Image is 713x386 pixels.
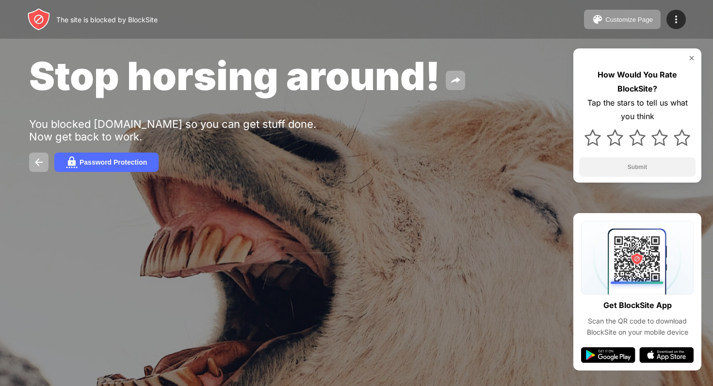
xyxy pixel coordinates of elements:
img: menu-icon.svg [670,14,682,25]
button: Submit [579,157,696,177]
div: Password Protection [80,158,147,166]
img: pallet.svg [592,14,603,25]
div: You blocked [DOMAIN_NAME] so you can get stuff done. Now get back to work. [29,118,329,143]
img: star.svg [629,129,646,146]
img: rate-us-close.svg [688,54,696,62]
img: star.svg [607,129,623,146]
div: Get BlockSite App [603,298,672,312]
button: Customize Page [584,10,661,29]
img: star.svg [674,129,690,146]
div: The site is blocked by BlockSite [56,15,158,24]
img: google-play.svg [581,347,635,363]
button: Password Protection [54,153,159,172]
div: Tap the stars to tell us what you think [579,96,696,124]
div: How Would You Rate BlockSite? [579,68,696,96]
img: star.svg [651,129,668,146]
img: share.svg [450,75,461,86]
img: app-store.svg [639,347,694,363]
img: star.svg [584,129,601,146]
img: qrcode.svg [581,221,694,294]
img: back.svg [33,156,45,168]
span: Stop horsing around! [29,52,440,99]
div: Scan the QR code to download BlockSite on your mobile device [581,316,694,338]
div: Customize Page [605,16,653,23]
img: password.svg [66,156,78,168]
img: header-logo.svg [27,8,50,31]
